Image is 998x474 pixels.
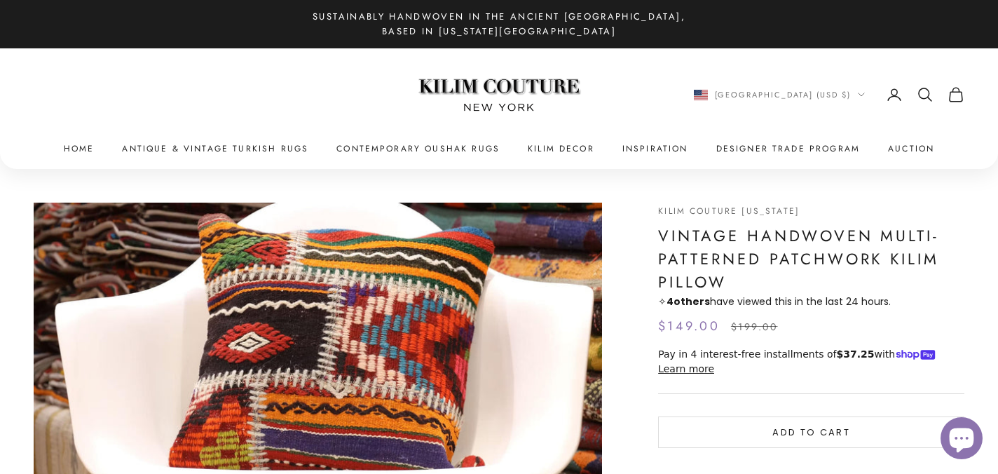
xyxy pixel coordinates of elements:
[667,294,674,309] span: 4
[658,224,964,294] h1: Vintage Handwoven Multi-Patterned Patchwork Kilim Pillow
[336,142,500,156] a: Contemporary Oushak Rugs
[716,142,861,156] a: Designer Trade Program
[658,316,720,337] sale-price: $149.00
[888,142,934,156] a: Auction
[622,142,688,156] a: Inspiration
[694,90,708,100] img: United States
[411,62,587,128] img: Logo of Kilim Couture New York
[936,417,987,463] inbox-online-store-chat: Shopify online store chat
[64,142,95,156] a: Home
[658,294,964,310] p: ✧ have viewed this in the last 24 hours.
[694,88,866,101] button: Change country or currency
[658,417,964,447] button: Add to cart
[694,86,965,103] nav: Secondary navigation
[715,88,852,101] span: [GEOGRAPHIC_DATA] (USD $)
[528,142,594,156] summary: Kilim Decor
[731,319,778,336] compare-at-price: $199.00
[34,142,964,156] nav: Primary navigation
[667,294,710,309] strong: others
[658,205,800,217] a: Kilim Couture [US_STATE]
[122,142,308,156] a: Antique & Vintage Turkish Rugs
[303,9,695,39] p: Sustainably Handwoven in the Ancient [GEOGRAPHIC_DATA], Based in [US_STATE][GEOGRAPHIC_DATA]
